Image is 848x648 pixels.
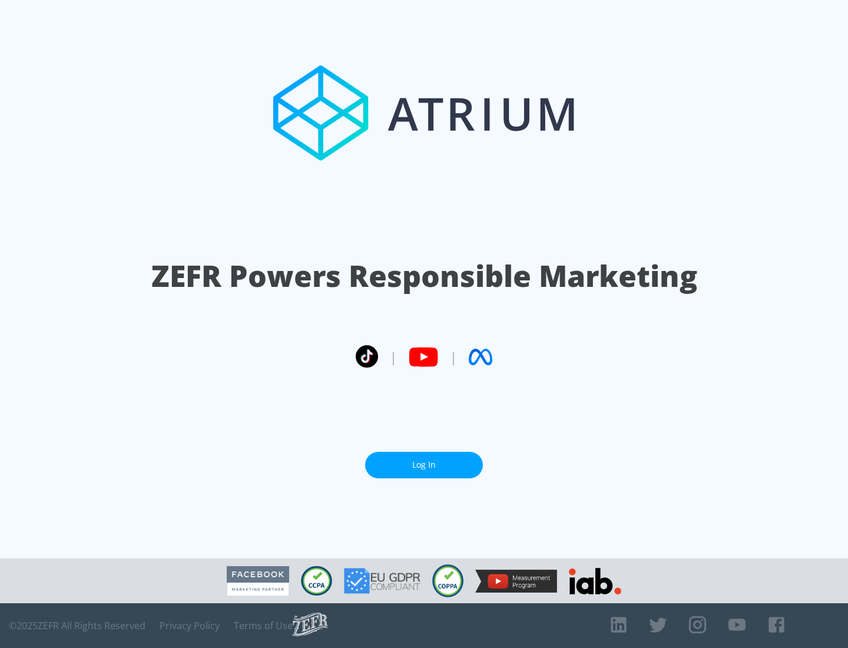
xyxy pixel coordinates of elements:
span: © 2025 ZEFR All Rights Reserved [9,620,145,632]
img: GDPR Compliant [344,568,420,594]
img: COPPA Compliant [432,564,463,597]
a: Privacy Policy [160,620,220,632]
img: YouTube Measurement Program [475,570,557,593]
h1: ZEFR Powers Responsible Marketing [151,256,697,296]
img: CCPA Compliant [301,566,332,596]
a: Log In [365,452,483,478]
span: | [390,348,397,366]
img: IAB [569,568,621,594]
span: | [450,348,457,366]
a: Terms of Use [234,620,293,632]
img: Facebook Marketing Partner [227,566,289,596]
